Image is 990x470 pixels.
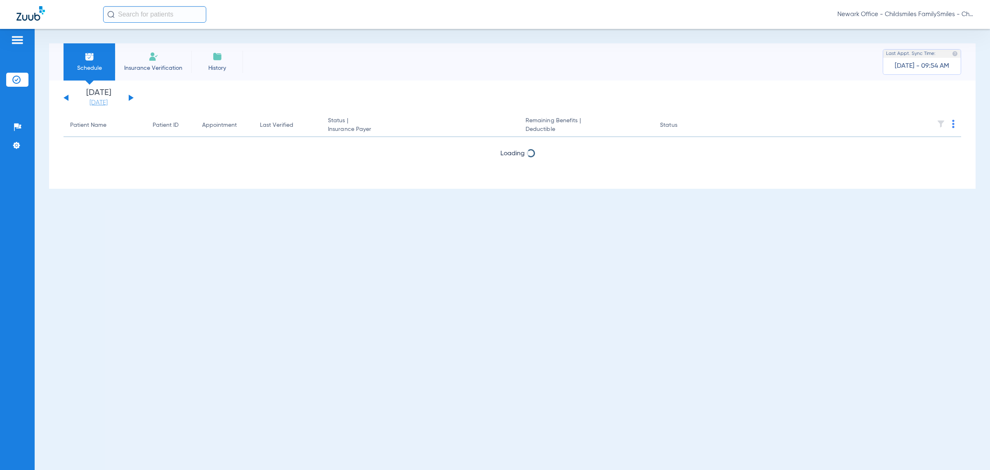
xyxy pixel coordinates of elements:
[148,52,158,62] img: Manual Insurance Verification
[837,10,973,19] span: Newark Office - Childsmiles FamilySmiles - ChildSmiles [GEOGRAPHIC_DATA] - [GEOGRAPHIC_DATA] Gene...
[153,121,189,130] div: Patient ID
[949,430,990,470] iframe: Chat Widget
[500,150,525,157] span: Loading
[70,64,109,72] span: Schedule
[653,114,709,137] th: Status
[202,121,237,130] div: Appointment
[886,50,936,58] span: Last Appt. Sync Time:
[153,121,179,130] div: Patient ID
[526,125,647,134] span: Deductible
[11,35,24,45] img: hamburger-icon
[16,6,45,21] img: Zuub Logo
[74,89,123,107] li: [DATE]
[937,120,945,128] img: filter.svg
[952,51,958,57] img: last sync help info
[260,121,293,130] div: Last Verified
[260,121,315,130] div: Last Verified
[328,125,512,134] span: Insurance Payer
[202,121,247,130] div: Appointment
[103,6,206,23] input: Search for patients
[321,114,519,137] th: Status |
[70,121,106,130] div: Patient Name
[70,121,139,130] div: Patient Name
[107,11,115,18] img: Search Icon
[895,62,949,70] span: [DATE] - 09:54 AM
[74,99,123,107] a: [DATE]
[519,114,653,137] th: Remaining Benefits |
[121,64,185,72] span: Insurance Verification
[212,52,222,62] img: History
[952,120,955,128] img: group-dot-blue.svg
[85,52,94,62] img: Schedule
[198,64,237,72] span: History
